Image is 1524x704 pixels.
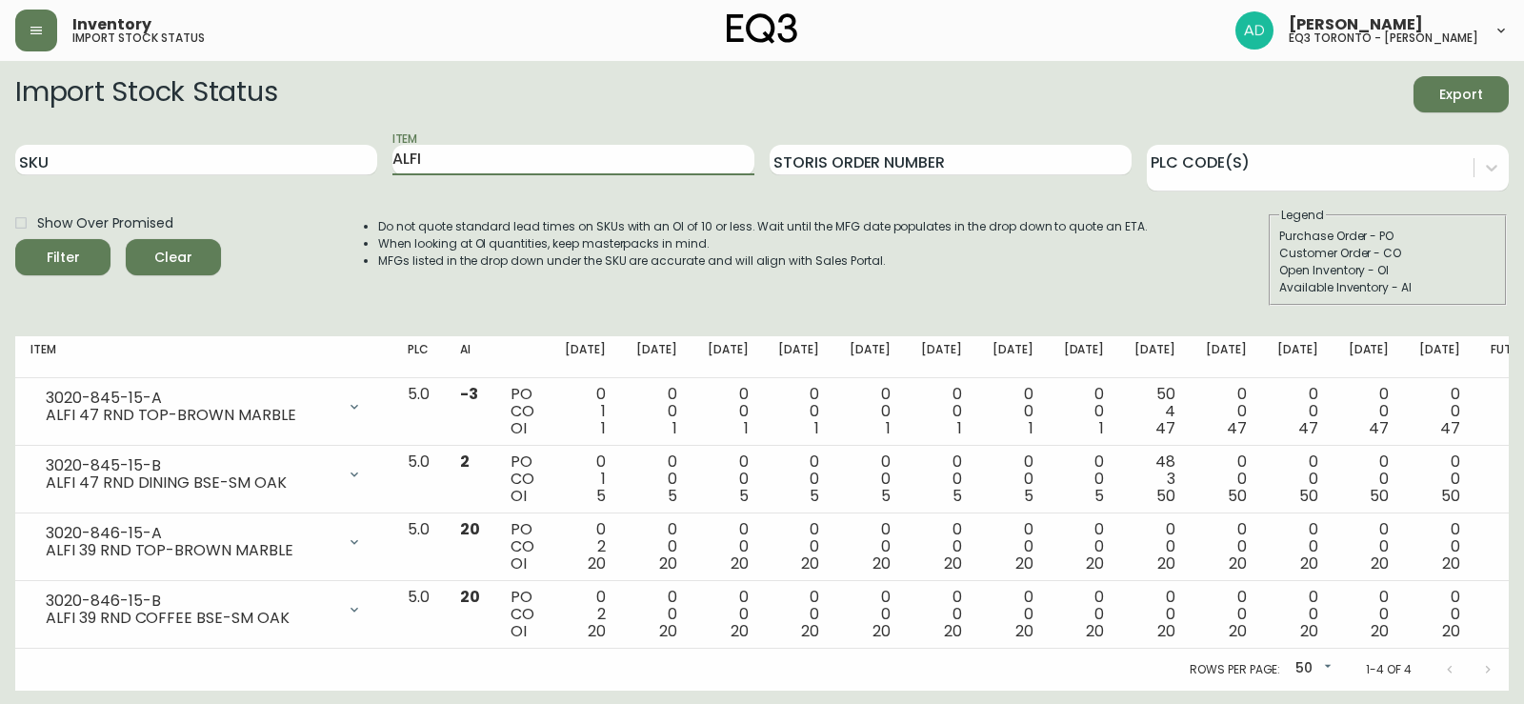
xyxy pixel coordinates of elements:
[1279,262,1496,279] div: Open Inventory - OI
[30,453,377,495] div: 3020-845-15-BALFI 47 RND DINING BSE-SM OAK
[1289,17,1423,32] span: [PERSON_NAME]
[126,239,221,275] button: Clear
[1277,386,1318,437] div: 0 0
[1429,83,1494,107] span: Export
[636,453,677,505] div: 0 0
[1024,485,1033,507] span: 5
[1419,453,1460,505] div: 0 0
[1064,589,1105,640] div: 0 0
[46,457,335,474] div: 3020-845-15-B
[1442,620,1460,642] span: 20
[778,386,819,437] div: 0 0
[921,521,962,573] div: 0 0
[886,417,891,439] span: 1
[977,336,1049,378] th: [DATE]
[1419,589,1460,640] div: 0 0
[1191,336,1262,378] th: [DATE]
[1086,553,1104,574] span: 20
[993,589,1033,640] div: 0 0
[1134,386,1175,437] div: 50 4
[636,521,677,573] div: 0 0
[511,521,534,573] div: PO CO
[739,485,749,507] span: 5
[588,620,606,642] span: 20
[1228,485,1247,507] span: 50
[1064,521,1105,573] div: 0 0
[46,542,335,559] div: ALFI 39 RND TOP-BROWN MARBLE
[636,386,677,437] div: 0 0
[1134,453,1175,505] div: 48 3
[1134,521,1175,573] div: 0 0
[957,417,962,439] span: 1
[708,386,749,437] div: 0 0
[511,620,527,642] span: OI
[596,485,606,507] span: 5
[1289,32,1478,44] h5: eq3 toronto - [PERSON_NAME]
[15,76,277,112] h2: Import Stock Status
[392,513,445,581] td: 5.0
[810,485,819,507] span: 5
[1227,417,1247,439] span: 47
[921,589,962,640] div: 0 0
[511,553,527,574] span: OI
[46,407,335,424] div: ALFI 47 RND TOP-BROWN MARBLE
[1094,485,1104,507] span: 5
[668,485,677,507] span: 5
[1349,386,1390,437] div: 0 0
[445,336,495,378] th: AI
[392,446,445,513] td: 5.0
[15,336,392,378] th: Item
[1157,553,1175,574] span: 20
[778,521,819,573] div: 0 0
[1277,589,1318,640] div: 0 0
[378,252,1148,270] li: MFGs listed in the drop down under the SKU are accurate and will align with Sales Portal.
[744,417,749,439] span: 1
[708,589,749,640] div: 0 0
[850,521,891,573] div: 0 0
[1235,11,1273,50] img: 5042b7eed22bbf7d2bc86013784b9872
[659,620,677,642] span: 20
[1371,620,1389,642] span: 20
[1349,589,1390,640] div: 0 0
[1298,417,1318,439] span: 47
[511,386,534,437] div: PO CO
[1064,386,1105,437] div: 0 0
[1349,521,1390,573] div: 0 0
[1099,417,1104,439] span: 1
[993,521,1033,573] div: 0 0
[731,553,749,574] span: 20
[460,383,478,405] span: -3
[1419,386,1460,437] div: 0 0
[46,610,335,627] div: ALFI 39 RND COFFEE BSE-SM OAK
[1440,417,1460,439] span: 47
[1029,417,1033,439] span: 1
[763,336,834,378] th: [DATE]
[1369,417,1389,439] span: 47
[565,521,606,573] div: 0 2
[392,378,445,446] td: 5.0
[1049,336,1120,378] th: [DATE]
[944,620,962,642] span: 20
[850,589,891,640] div: 0 0
[1288,654,1335,685] div: 50
[944,553,962,574] span: 20
[778,589,819,640] div: 0 0
[601,417,606,439] span: 1
[511,417,527,439] span: OI
[1299,485,1318,507] span: 50
[1279,228,1496,245] div: Purchase Order - PO
[72,17,151,32] span: Inventory
[921,386,962,437] div: 0 0
[952,485,962,507] span: 5
[46,474,335,492] div: ALFI 47 RND DINING BSE-SM OAK
[392,581,445,649] td: 5.0
[872,620,891,642] span: 20
[46,525,335,542] div: 3020-846-15-A
[72,32,205,44] h5: import stock status
[378,235,1148,252] li: When looking at OI quantities, keep masterpacks in mind.
[1134,589,1175,640] div: 0 0
[46,593,335,610] div: 3020-846-15-B
[460,451,470,473] span: 2
[141,246,206,270] span: Clear
[708,453,749,505] div: 0 0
